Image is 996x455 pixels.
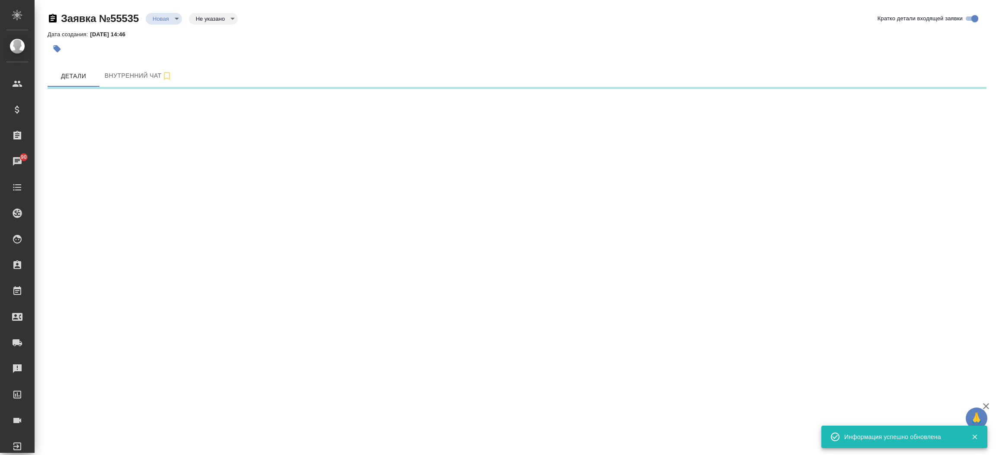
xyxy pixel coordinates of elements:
[48,31,90,38] p: Дата создания:
[105,70,172,81] span: Внутренний чат
[90,31,132,38] p: [DATE] 14:46
[189,13,238,25] div: Новая
[162,71,172,81] svg: Подписаться
[966,408,987,429] button: 🙏
[61,13,139,24] a: Заявка №55535
[16,153,32,161] span: 90
[53,71,94,82] span: Детали
[2,151,32,172] a: 90
[48,39,67,58] button: Добавить тэг
[966,433,983,441] button: Закрыть
[193,15,227,22] button: Не указано
[146,13,182,25] div: Новая
[878,14,963,23] span: Кратко детали входящей заявки
[844,433,958,441] div: Информация успешно обновлена
[48,13,58,24] button: Скопировать ссылку
[150,15,172,22] button: Новая
[969,409,984,427] span: 🙏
